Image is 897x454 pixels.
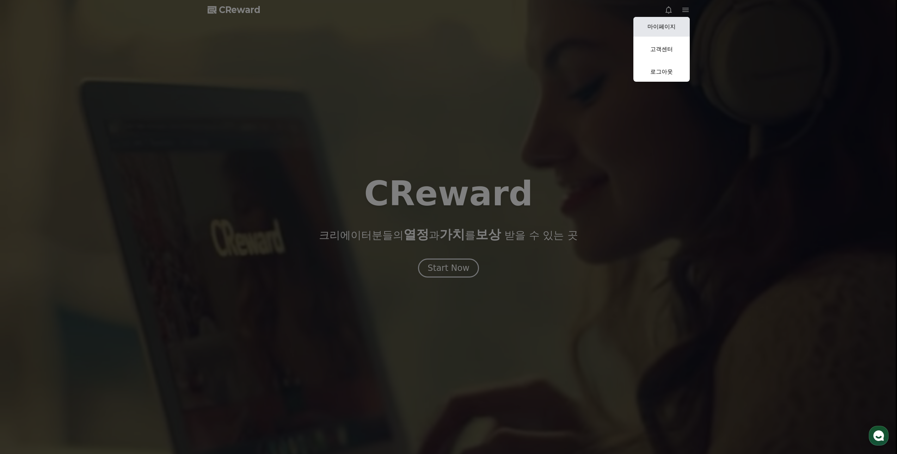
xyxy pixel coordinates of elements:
[633,17,690,82] button: 마이페이지 고객센터 로그아웃
[633,17,690,37] a: 마이페이지
[47,223,91,241] a: 대화
[91,223,135,241] a: 설정
[22,234,26,240] span: 홈
[2,223,47,241] a: 홈
[64,234,73,240] span: 대화
[109,234,117,240] span: 설정
[633,39,690,59] a: 고객센터
[633,62,690,82] a: 로그아웃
